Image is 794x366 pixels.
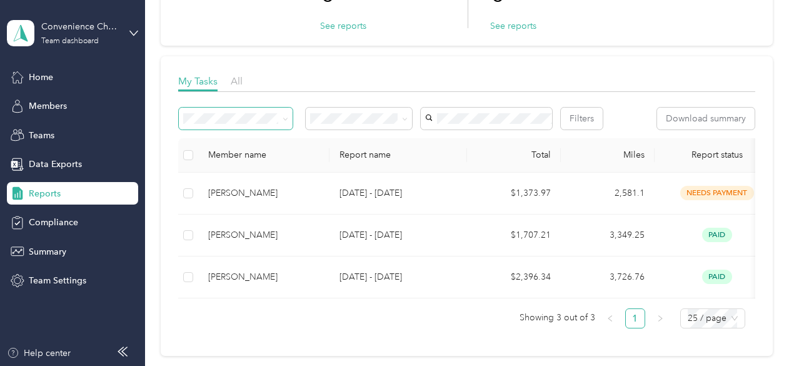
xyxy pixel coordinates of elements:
[320,19,366,33] button: See reports
[29,158,82,171] span: Data Exports
[561,173,655,215] td: 2,581.1
[339,228,457,242] p: [DATE] - [DATE]
[477,150,551,160] div: Total
[561,108,603,130] button: Filters
[29,129,54,142] span: Teams
[467,173,561,215] td: $1,373.97
[680,308,745,328] div: Page Size
[339,270,457,284] p: [DATE] - [DATE]
[650,308,670,328] button: right
[29,99,67,113] span: Members
[561,257,655,298] td: 3,726.76
[650,308,670,328] li: Next Page
[467,215,561,257] td: $1,707.21
[231,75,243,87] span: All
[561,215,655,257] td: 3,349.25
[41,20,119,33] div: Convenience Chain Team
[724,296,794,366] iframe: Everlance-gr Chat Button Frame
[29,187,61,200] span: Reports
[490,19,536,33] button: See reports
[657,108,755,130] button: Download summary
[665,150,770,160] span: Report status
[208,270,319,284] div: [PERSON_NAME]
[208,186,319,200] div: [PERSON_NAME]
[702,270,732,284] span: paid
[29,274,86,287] span: Team Settings
[7,347,71,360] button: Help center
[178,75,218,87] span: My Tasks
[600,308,620,328] button: left
[600,308,620,328] li: Previous Page
[656,315,664,322] span: right
[571,150,645,160] div: Miles
[29,216,78,229] span: Compliance
[467,257,561,298] td: $2,396.34
[29,245,66,258] span: Summary
[198,138,329,173] th: Member name
[688,309,738,328] span: 25 / page
[208,150,319,160] div: Member name
[606,315,614,322] span: left
[29,71,53,84] span: Home
[339,186,457,200] p: [DATE] - [DATE]
[626,309,645,328] a: 1
[625,308,645,328] li: 1
[680,186,754,200] span: needs payment
[41,38,99,45] div: Team dashboard
[329,138,467,173] th: Report name
[520,308,595,327] span: Showing 3 out of 3
[208,228,319,242] div: [PERSON_NAME]
[702,228,732,242] span: paid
